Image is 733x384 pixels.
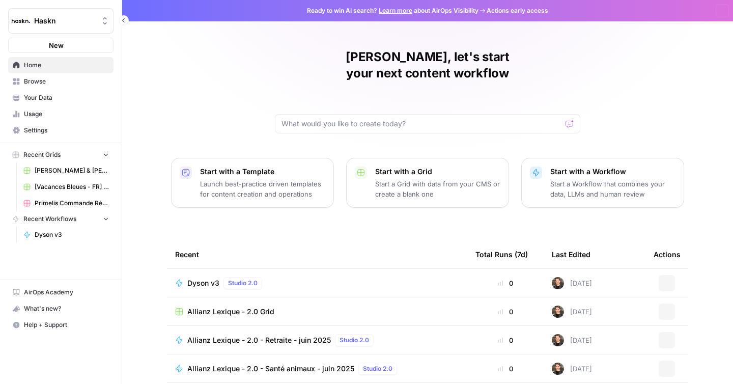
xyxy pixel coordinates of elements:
span: Studio 2.0 [340,336,369,345]
a: [PERSON_NAME] & [PERSON_NAME] - Optimization pages for LLMs Grid [19,162,114,179]
span: [PERSON_NAME] & [PERSON_NAME] - Optimization pages for LLMs Grid [35,166,109,175]
a: AirOps Academy [8,284,114,300]
img: uhgcgt6zpiex4psiaqgkk0ok3li6 [552,363,564,375]
span: [Vacances Bleues - FR] Pages refonte sites hôtels - [GEOGRAPHIC_DATA] [35,182,109,191]
div: What's new? [9,301,113,316]
a: [Vacances Bleues - FR] Pages refonte sites hôtels - [GEOGRAPHIC_DATA] [19,179,114,195]
a: Home [8,57,114,73]
span: Primelis Commande Rédaction Netlinking (2).csv [35,199,109,208]
a: Your Data [8,90,114,106]
button: Start with a GridStart a Grid with data from your CMS or create a blank one [346,158,509,208]
p: Launch best-practice driven templates for content creation and operations [200,179,325,199]
span: Settings [24,126,109,135]
span: Home [24,61,109,70]
div: Total Runs (7d) [475,240,528,268]
a: Allianz Lexique - 2.0 - Retraite - juin 2025Studio 2.0 [175,334,459,346]
span: New [49,40,64,50]
a: Usage [8,106,114,122]
a: Allianz Lexique - 2.0 Grid [175,307,459,317]
span: Haskn [34,16,96,26]
div: Last Edited [552,240,590,268]
span: Allianz Lexique - 2.0 Grid [187,307,274,317]
span: Allianz Lexique - 2.0 - Santé animaux - juin 2025 [187,364,354,374]
span: Recent Workflows [23,214,76,224]
div: 0 [475,335,535,345]
span: Ready to win AI search? about AirOps Visibility [307,6,478,15]
span: Usage [24,109,109,119]
p: Start with a Workflow [550,167,675,177]
a: Settings [8,122,114,139]
a: Dyson v3Studio 2.0 [175,277,459,289]
div: 0 [475,307,535,317]
button: Start with a TemplateLaunch best-practice driven templates for content creation and operations [171,158,334,208]
span: Studio 2.0 [363,364,392,373]
img: Haskn Logo [12,12,30,30]
span: Dyson v3 [35,230,109,239]
div: 0 [475,364,535,374]
img: uhgcgt6zpiex4psiaqgkk0ok3li6 [552,306,564,318]
p: Start a Grid with data from your CMS or create a blank one [375,179,500,199]
button: What's new? [8,300,114,317]
span: Help + Support [24,320,109,330]
a: Learn more [379,7,412,14]
span: Recent Grids [23,150,61,159]
a: Primelis Commande Rédaction Netlinking (2).csv [19,195,114,211]
span: Allianz Lexique - 2.0 - Retraite - juin 2025 [187,335,331,345]
div: 0 [475,278,535,288]
button: Workspace: Haskn [8,8,114,34]
span: Studio 2.0 [228,279,258,288]
div: Recent [175,240,459,268]
a: Dyson v3 [19,227,114,243]
span: AirOps Academy [24,288,109,297]
button: New [8,38,114,53]
button: Help + Support [8,317,114,333]
img: uhgcgt6zpiex4psiaqgkk0ok3li6 [552,334,564,346]
div: [DATE] [552,334,592,346]
div: Actions [654,240,681,268]
img: uhgcgt6zpiex4psiaqgkk0ok3li6 [552,277,564,289]
button: Recent Grids [8,147,114,162]
h1: [PERSON_NAME], let's start your next content workflow [275,49,580,81]
span: Actions early access [487,6,548,15]
button: Recent Workflows [8,211,114,227]
span: Dyson v3 [187,278,219,288]
input: What would you like to create today? [281,119,561,129]
p: Start a Workflow that combines your data, LLMs and human review [550,179,675,199]
p: Start with a Template [200,167,325,177]
div: [DATE] [552,277,592,289]
span: Browse [24,77,109,86]
button: Start with a WorkflowStart a Workflow that combines your data, LLMs and human review [521,158,684,208]
p: Start with a Grid [375,167,500,177]
div: [DATE] [552,306,592,318]
div: [DATE] [552,363,592,375]
a: Browse [8,73,114,90]
span: Your Data [24,93,109,102]
a: Allianz Lexique - 2.0 - Santé animaux - juin 2025Studio 2.0 [175,363,459,375]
